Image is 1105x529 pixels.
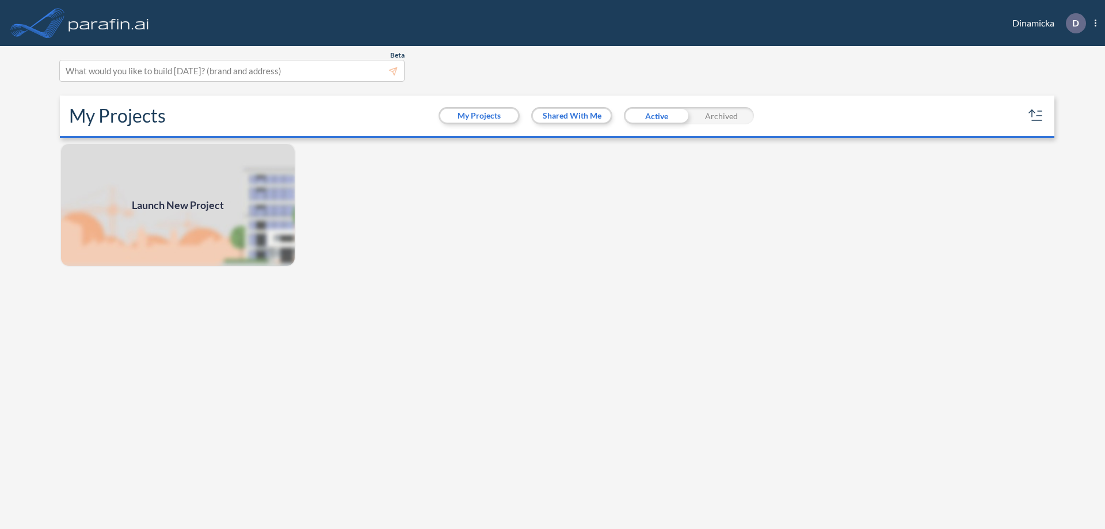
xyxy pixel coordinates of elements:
[995,13,1096,33] div: Dinamicka
[440,109,518,123] button: My Projects
[69,105,166,127] h2: My Projects
[132,197,224,213] span: Launch New Project
[60,143,296,267] a: Launch New Project
[390,51,405,60] span: Beta
[1072,18,1079,28] p: D
[689,107,754,124] div: Archived
[1027,106,1045,125] button: sort
[624,107,689,124] div: Active
[533,109,611,123] button: Shared With Me
[66,12,151,35] img: logo
[60,143,296,267] img: add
